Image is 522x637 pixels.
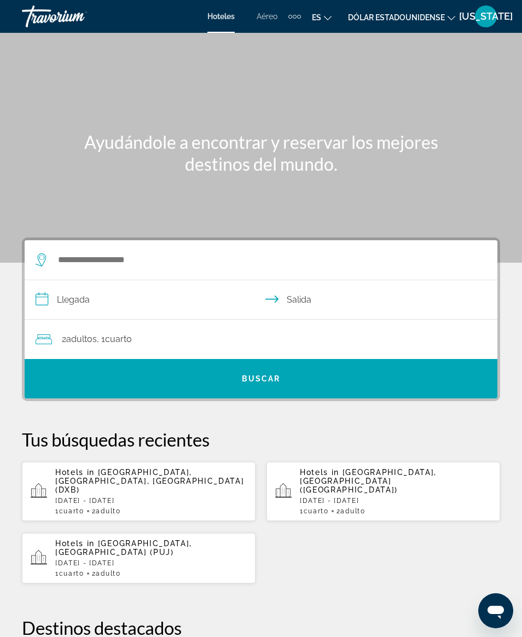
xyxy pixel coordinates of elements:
span: 2 [337,507,366,515]
a: Aéreo [257,12,277,21]
button: Hotels in [GEOGRAPHIC_DATA], [GEOGRAPHIC_DATA] ([GEOGRAPHIC_DATA])[DATE] - [DATE]1Cuarto2Adulto [266,461,500,522]
button: Hotels in [GEOGRAPHIC_DATA], [GEOGRAPHIC_DATA], [GEOGRAPHIC_DATA] (DXB)[DATE] - [DATE]1Cuarto2Adulto [22,461,256,522]
span: Adulto [96,570,120,577]
span: Cuarto [304,507,329,515]
span: 1 [300,507,329,515]
a: Travorium [22,2,131,31]
font: Buscar [242,374,281,383]
button: Elementos de navegación adicionales [288,8,301,25]
font: Ayudándole a encontrar y reservar los mejores destinos del mundo. [84,131,438,175]
span: Adulto [340,507,365,515]
iframe: Botón para iniciar la ventana de mensajería [478,593,513,628]
span: Hotels in [55,468,95,477]
button: Cambiar moneda [348,9,455,25]
span: 2 [92,570,121,577]
p: [DATE] - [DATE] [55,559,247,567]
span: Hotels in [300,468,339,477]
font: adultos [66,334,97,344]
button: Menú de usuario [472,5,500,28]
font: Dólar estadounidense [348,13,445,22]
button: Seleccione la fecha de entrada y salida [25,280,497,320]
span: Cuarto [59,570,84,577]
p: [DATE] - [DATE] [300,497,491,505]
p: Tus búsquedas recientes [22,428,500,450]
font: es [312,13,321,22]
button: Buscar [25,359,497,398]
div: Widget de búsqueda [25,240,497,398]
p: [DATE] - [DATE] [55,497,247,505]
button: Hotels in [GEOGRAPHIC_DATA], [GEOGRAPHIC_DATA] (PUJ)[DATE] - [DATE]1Cuarto2Adulto [22,532,256,584]
font: Cuarto [105,334,132,344]
span: [GEOGRAPHIC_DATA], [GEOGRAPHIC_DATA] ([GEOGRAPHIC_DATA]) [300,468,437,494]
a: Hoteles [207,12,235,21]
span: Adulto [96,507,120,515]
input: Buscar destino de hotel [57,252,470,268]
span: 1 [55,507,84,515]
span: 1 [55,570,84,577]
span: Cuarto [59,507,84,515]
span: 2 [92,507,121,515]
font: , 1 [97,334,105,344]
font: [US_STATE] [459,10,513,22]
button: Cambiar idioma [312,9,332,25]
span: Hotels in [55,539,95,548]
button: Viajeros: 2 adultos, 0 niños [25,320,497,359]
font: 2 [62,334,66,344]
span: [GEOGRAPHIC_DATA], [GEOGRAPHIC_DATA] (PUJ) [55,539,192,557]
span: [GEOGRAPHIC_DATA], [GEOGRAPHIC_DATA], [GEOGRAPHIC_DATA] (DXB) [55,468,244,494]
